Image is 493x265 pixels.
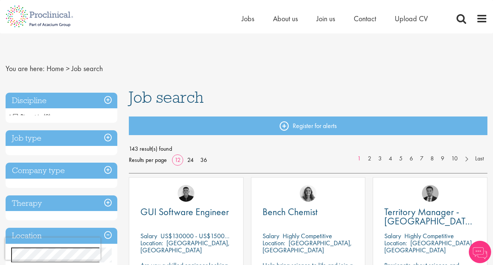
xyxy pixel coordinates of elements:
span: Bench Chemist [263,205,318,218]
a: 6 [406,154,417,163]
a: 7 [416,154,427,163]
span: Location: [384,239,407,247]
a: 2 [364,154,375,163]
iframe: reCAPTCHA [5,237,101,260]
img: Chatbot [469,241,491,263]
a: Jobs [242,14,254,23]
p: Highly Competitive [283,232,332,240]
h3: Company type [6,163,117,179]
a: Join us [317,14,335,23]
a: 8 [427,154,438,163]
p: US$130000 - US$150000 per annum [160,232,260,240]
span: GUI Software Engineer [140,205,229,218]
img: Christian Andersen [178,185,194,202]
span: Biometrics [13,112,51,120]
span: Biometrics [13,112,44,120]
a: 36 [198,156,210,164]
a: Territory Manager - [GEOGRAPHIC_DATA], [GEOGRAPHIC_DATA] [384,207,476,226]
a: 12 [172,156,183,164]
span: Salary [263,232,279,240]
span: You are here: [6,64,45,73]
span: Job search [129,87,204,107]
a: 5 [395,154,406,163]
a: 1 [354,154,365,163]
a: 10 [448,154,461,163]
a: Bench Chemist [263,207,354,217]
span: Job search [71,64,103,73]
a: 4 [385,154,396,163]
a: Register for alerts [129,116,487,135]
a: GUI Software Engineer [140,207,232,217]
a: Last [471,154,487,163]
span: Salary [384,232,401,240]
a: 3 [375,154,385,163]
a: Contact [354,14,376,23]
span: Salary [140,232,157,240]
a: Upload CV [395,14,428,23]
span: Results per page [129,154,167,166]
img: Carl Gbolade [422,185,439,202]
a: About us [273,14,298,23]
h3: Discipline [6,93,117,109]
span: Location: [140,239,163,247]
a: breadcrumb link [47,64,64,73]
img: Jackie Cerchio [300,185,317,202]
span: Location: [263,239,285,247]
h3: Location [6,228,117,244]
span: 143 result(s) found [129,143,487,154]
p: Highly Competitive [404,232,454,240]
h3: Job type [6,130,117,146]
a: 9 [437,154,448,163]
h3: Therapy [6,195,117,211]
span: + [8,111,12,122]
p: [GEOGRAPHIC_DATA], [GEOGRAPHIC_DATA] [140,239,230,254]
p: [GEOGRAPHIC_DATA], [GEOGRAPHIC_DATA] [384,239,474,254]
p: [GEOGRAPHIC_DATA], [GEOGRAPHIC_DATA] [263,239,352,254]
span: (9) [44,112,51,120]
a: 24 [185,156,196,164]
span: Territory Manager - [GEOGRAPHIC_DATA], [GEOGRAPHIC_DATA] [384,205,477,237]
span: > [66,64,70,73]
